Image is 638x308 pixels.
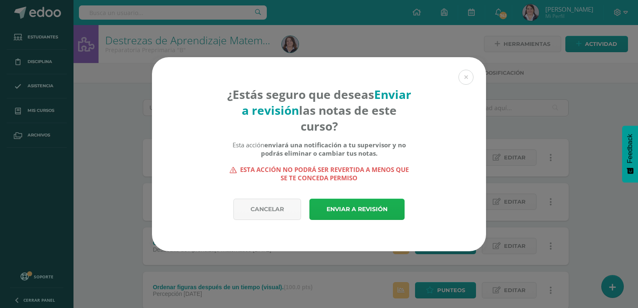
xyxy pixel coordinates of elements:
div: Esta acción [227,141,412,157]
button: Feedback - Mostrar encuesta [622,126,638,182]
a: Enviar a revisión [309,199,405,220]
h4: ¿Estás seguro que deseas las notas de este curso? [227,86,412,134]
b: enviará una notificación a tu supervisor y no podrás eliminar o cambiar tus notas. [261,141,406,157]
span: Feedback [626,134,634,163]
strong: Esta acción no podrá ser revertida a menos que se te conceda permiso [227,165,412,182]
button: Close (Esc) [458,70,473,85]
a: Cancelar [233,199,301,220]
strong: Enviar a revisión [242,86,411,118]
